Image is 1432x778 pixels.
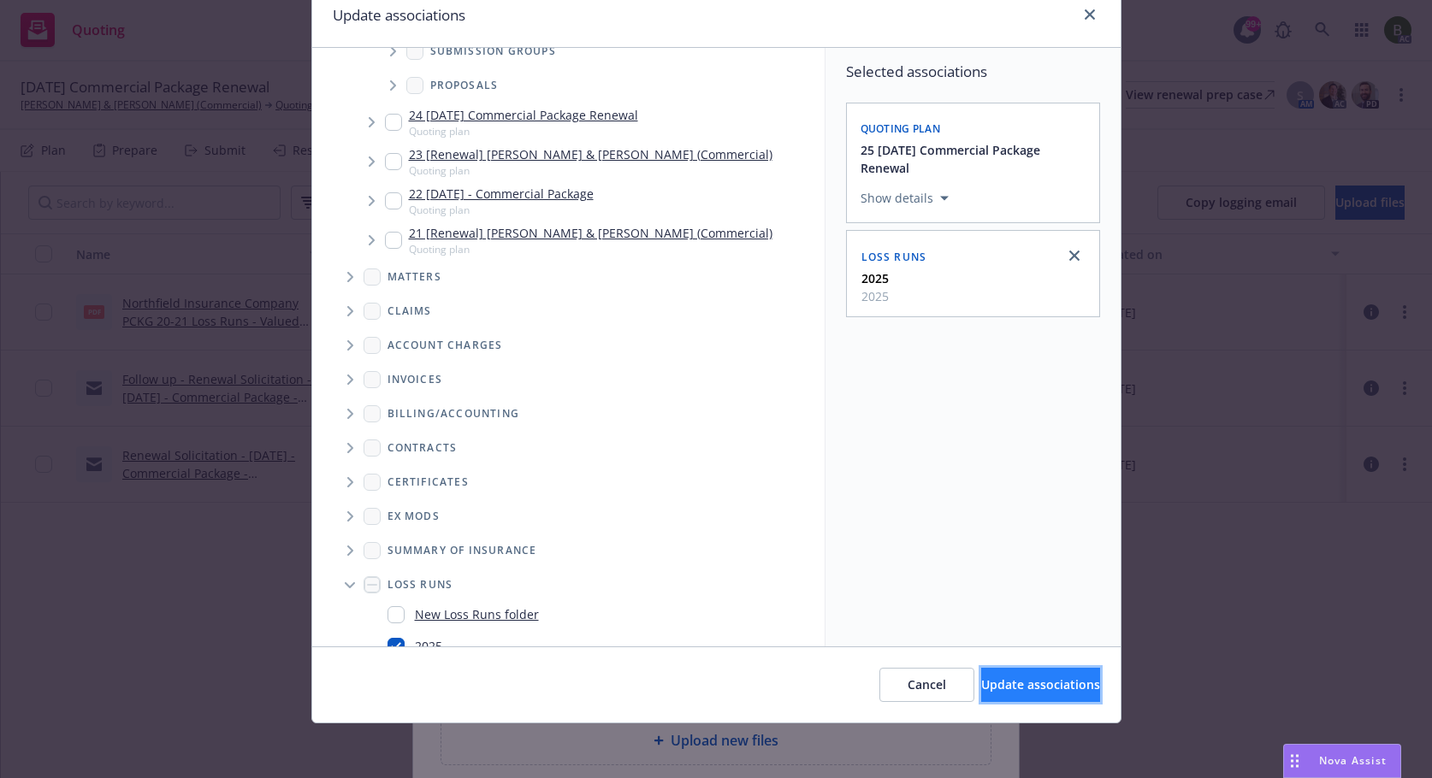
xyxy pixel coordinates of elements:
[1319,753,1387,768] span: Nova Assist
[388,306,432,316] span: Claims
[879,668,974,702] button: Cancel
[981,676,1100,693] span: Update associations
[908,676,946,693] span: Cancel
[388,443,458,453] span: Contracts
[409,185,594,203] a: 22 [DATE] - Commercial Package
[1284,745,1305,777] div: Drag to move
[409,163,772,178] span: Quoting plan
[312,397,825,699] div: Folder Tree Example
[861,121,941,136] span: Quoting plan
[409,106,638,124] a: 24 [DATE] Commercial Package Renewal
[430,80,499,91] span: Proposals
[388,272,441,282] span: Matters
[409,145,772,163] a: 23 [Renewal] [PERSON_NAME] & [PERSON_NAME] (Commercial)
[854,188,956,209] button: Show details
[861,270,889,286] strong: 2025
[1064,245,1085,266] a: close
[415,605,539,623] a: New Loss Runs folder
[1080,4,1100,25] a: close
[861,141,1089,177] button: 25 [DATE] Commercial Package Renewal
[1283,744,1401,778] button: Nova Assist
[409,224,772,242] a: 21 [Renewal] [PERSON_NAME] & [PERSON_NAME] (Commercial)
[388,511,440,522] span: Ex Mods
[388,340,503,351] span: Account charges
[388,545,537,556] span: Summary of insurance
[415,637,442,655] a: 2025
[846,62,1100,82] span: Selected associations
[409,242,772,256] span: Quoting plan
[430,46,556,56] span: Submission groups
[981,668,1100,702] button: Update associations
[333,4,465,27] h1: Update associations
[861,287,889,305] span: 2025
[388,374,443,385] span: Invoices
[388,580,453,590] span: Loss Runs
[388,477,469,487] span: Certificates
[388,409,520,419] span: Billing/Accounting
[409,203,594,217] span: Quoting plan
[861,250,927,264] span: Loss Runs
[409,124,638,139] span: Quoting plan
